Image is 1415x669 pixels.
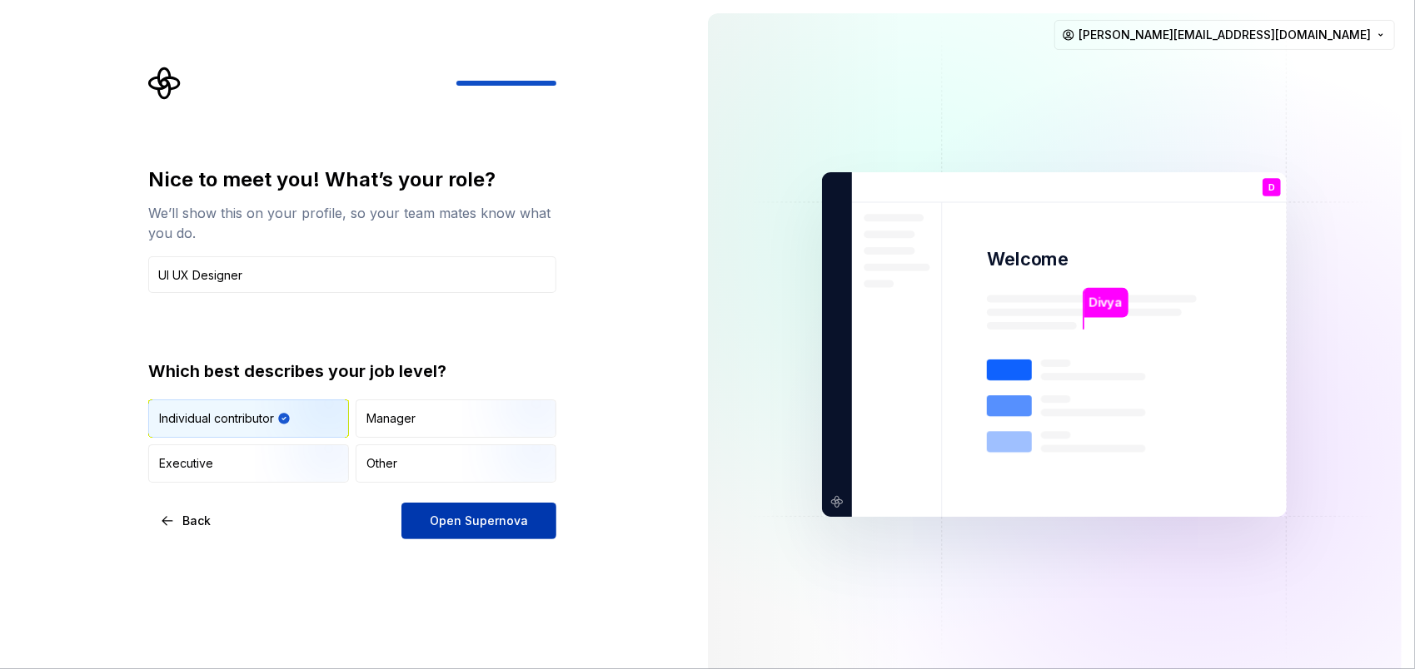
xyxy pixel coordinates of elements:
span: Back [182,513,211,529]
div: Other [366,455,397,472]
div: Nice to meet you! What’s your role? [148,166,556,193]
button: Back [148,503,225,539]
span: [PERSON_NAME][EMAIL_ADDRESS][DOMAIN_NAME] [1079,27,1371,43]
div: Which best describes your job level? [148,359,556,383]
div: Individual contributor [159,410,274,427]
div: Executive [159,455,213,472]
input: Job title [148,256,556,293]
button: Open Supernova [401,503,556,539]
div: We’ll show this on your profile, so your team mates know what you do. [148,203,556,243]
p: Welcome [987,247,1069,271]
button: [PERSON_NAME][EMAIL_ADDRESS][DOMAIN_NAME] [1054,20,1395,50]
svg: Supernova Logo [148,67,182,100]
p: D [1268,183,1275,192]
p: Divya [1089,294,1124,312]
span: Open Supernova [430,513,528,529]
div: Manager [366,410,416,427]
